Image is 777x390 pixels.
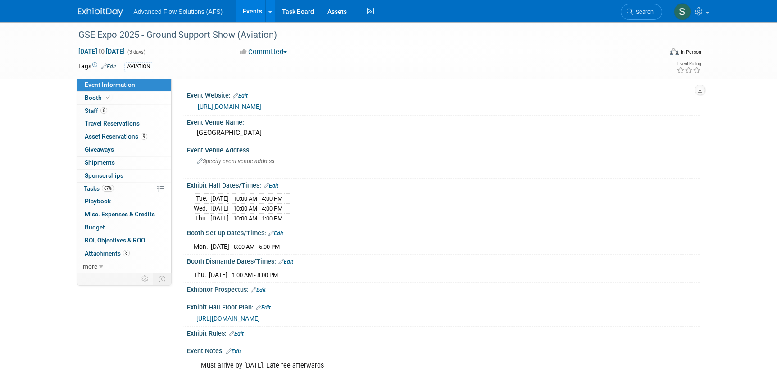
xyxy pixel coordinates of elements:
[233,215,282,222] span: 10:00 AM - 1:00 PM
[187,143,700,155] div: Event Venue Address:
[77,195,171,208] a: Playbook
[137,273,153,285] td: Personalize Event Tab Strip
[237,47,291,57] button: Committed
[226,348,241,354] a: Edit
[677,62,701,66] div: Event Rating
[187,226,700,238] div: Booth Set-up Dates/Times:
[187,255,700,266] div: Booth Dismantle Dates/Times:
[233,205,282,212] span: 10:00 AM - 4:00 PM
[77,79,171,91] a: Event Information
[77,117,171,130] a: Travel Reservations
[77,157,171,169] a: Shipments
[187,300,700,312] div: Exhibit Hall Floor Plan:
[85,120,140,127] span: Travel Reservations
[210,194,229,204] td: [DATE]
[78,8,123,17] img: ExhibitDay
[234,243,280,250] span: 8:00 AM - 5:00 PM
[609,47,702,60] div: Event Format
[85,237,145,244] span: ROI, Objectives & ROO
[123,250,130,256] span: 8
[233,195,282,202] span: 10:00 AM - 4:00 PM
[78,47,125,55] span: [DATE] [DATE]
[187,327,700,338] div: Exhibit Rules:
[127,49,145,55] span: (3 days)
[194,270,209,279] td: Thu.
[77,170,171,182] a: Sponsorships
[194,242,211,251] td: Mon.
[77,105,171,117] a: Staff6
[633,9,654,15] span: Search
[153,273,171,285] td: Toggle Event Tabs
[278,259,293,265] a: Edit
[85,224,105,231] span: Budget
[85,172,123,179] span: Sponsorships
[77,143,171,156] a: Giveaways
[85,133,147,140] span: Asset Reservations
[85,94,112,101] span: Booth
[264,183,278,189] a: Edit
[621,4,662,20] a: Search
[194,126,693,140] div: [GEOGRAPHIC_DATA]
[85,146,114,153] span: Giveaways
[78,62,116,72] td: Tags
[256,305,271,311] a: Edit
[97,48,106,55] span: to
[268,230,283,237] a: Edit
[77,234,171,247] a: ROI, Objectives & ROO
[85,250,130,257] span: Attachments
[233,93,248,99] a: Edit
[229,331,244,337] a: Edit
[198,103,261,110] a: [URL][DOMAIN_NAME]
[194,213,210,223] td: Thu.
[670,48,679,55] img: Format-Inperson.png
[187,89,700,100] div: Event Website:
[85,81,135,88] span: Event Information
[211,242,229,251] td: [DATE]
[680,49,701,55] div: In-Person
[100,107,107,114] span: 6
[77,183,171,195] a: Tasks67%
[85,159,115,166] span: Shipments
[106,95,110,100] i: Booth reservation complete
[196,315,260,322] a: [URL][DOMAIN_NAME]
[77,247,171,260] a: Attachments8
[210,213,229,223] td: [DATE]
[85,197,111,205] span: Playbook
[187,116,700,127] div: Event Venue Name:
[77,130,171,143] a: Asset Reservations9
[197,158,274,165] span: Specify event venue address
[85,211,155,218] span: Misc. Expenses & Credits
[141,133,147,140] span: 9
[102,185,114,192] span: 67%
[194,194,210,204] td: Tue.
[134,8,223,15] span: Advanced Flow Solutions (AFS)
[77,221,171,234] a: Budget
[210,204,229,214] td: [DATE]
[251,287,266,293] a: Edit
[84,185,114,192] span: Tasks
[83,263,97,270] span: more
[209,270,227,279] td: [DATE]
[75,27,649,43] div: GSE Expo 2025 - Ground Support Show (Aviation)
[194,204,210,214] td: Wed.
[187,179,700,190] div: Exhibit Hall Dates/Times:
[77,260,171,273] a: more
[77,92,171,104] a: Booth
[187,283,700,295] div: Exhibitor Prospectus:
[124,62,153,72] div: AVIATION
[674,3,691,20] img: Steve McAnally
[187,344,700,356] div: Event Notes:
[85,107,107,114] span: Staff
[232,272,278,278] span: 1:00 AM - 8:00 PM
[77,208,171,221] a: Misc. Expenses & Credits
[101,63,116,70] a: Edit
